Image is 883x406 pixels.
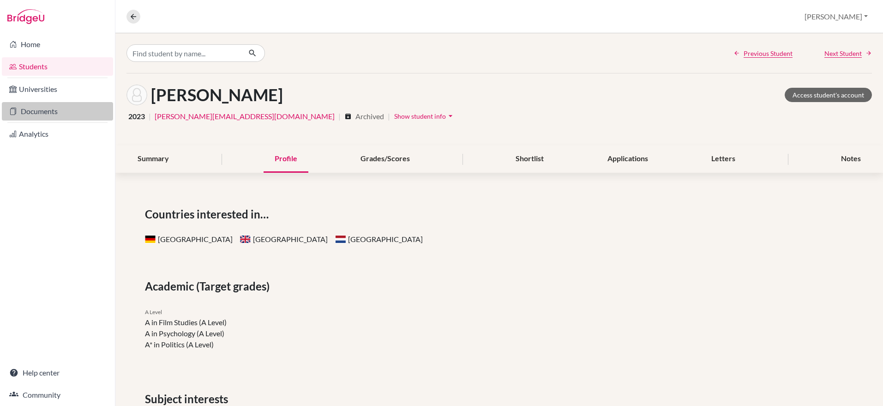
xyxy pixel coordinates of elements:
[733,48,793,58] a: Previous Student
[151,85,283,105] h1: [PERSON_NAME]
[145,317,493,328] li: A in Film Studies (A Level)
[2,80,113,98] a: Universities
[2,364,113,382] a: Help center
[824,48,872,58] a: Next Student
[240,235,328,243] span: [GEOGRAPHIC_DATA]
[264,145,308,173] div: Profile
[596,145,659,173] div: Applications
[344,113,352,120] i: archive
[744,48,793,58] span: Previous Student
[824,48,862,58] span: Next Student
[800,8,872,25] button: [PERSON_NAME]
[388,111,390,122] span: |
[126,145,180,173] div: Summary
[335,235,423,243] span: [GEOGRAPHIC_DATA]
[349,145,421,173] div: Grades/Scores
[355,111,384,122] span: Archived
[145,278,273,295] span: Academic (Target grades)
[2,102,113,121] a: Documents
[394,112,446,120] span: Show student info
[145,328,493,339] li: A in Psychology (A Level)
[2,125,113,143] a: Analytics
[240,235,251,243] span: United Kingdom
[700,145,746,173] div: Letters
[7,9,44,24] img: Bridge-U
[145,235,156,243] span: Germany
[335,235,346,243] span: Netherlands
[2,35,113,54] a: Home
[155,111,335,122] a: [PERSON_NAME][EMAIL_ADDRESS][DOMAIN_NAME]
[830,145,872,173] div: Notes
[145,309,162,315] span: A Level
[394,109,456,123] button: Show student infoarrow_drop_down
[2,386,113,404] a: Community
[128,111,145,122] span: 2023
[505,145,555,173] div: Shortlist
[145,206,272,223] span: Countries interested in…
[2,57,113,76] a: Students
[785,88,872,102] a: Access student's account
[446,111,455,121] i: arrow_drop_down
[126,85,147,105] img: Ollie Ager's avatar
[149,111,151,122] span: |
[126,44,241,62] input: Find student by name...
[145,235,233,243] span: [GEOGRAPHIC_DATA]
[145,339,493,350] li: A* in Politics (A Level)
[338,111,341,122] span: |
